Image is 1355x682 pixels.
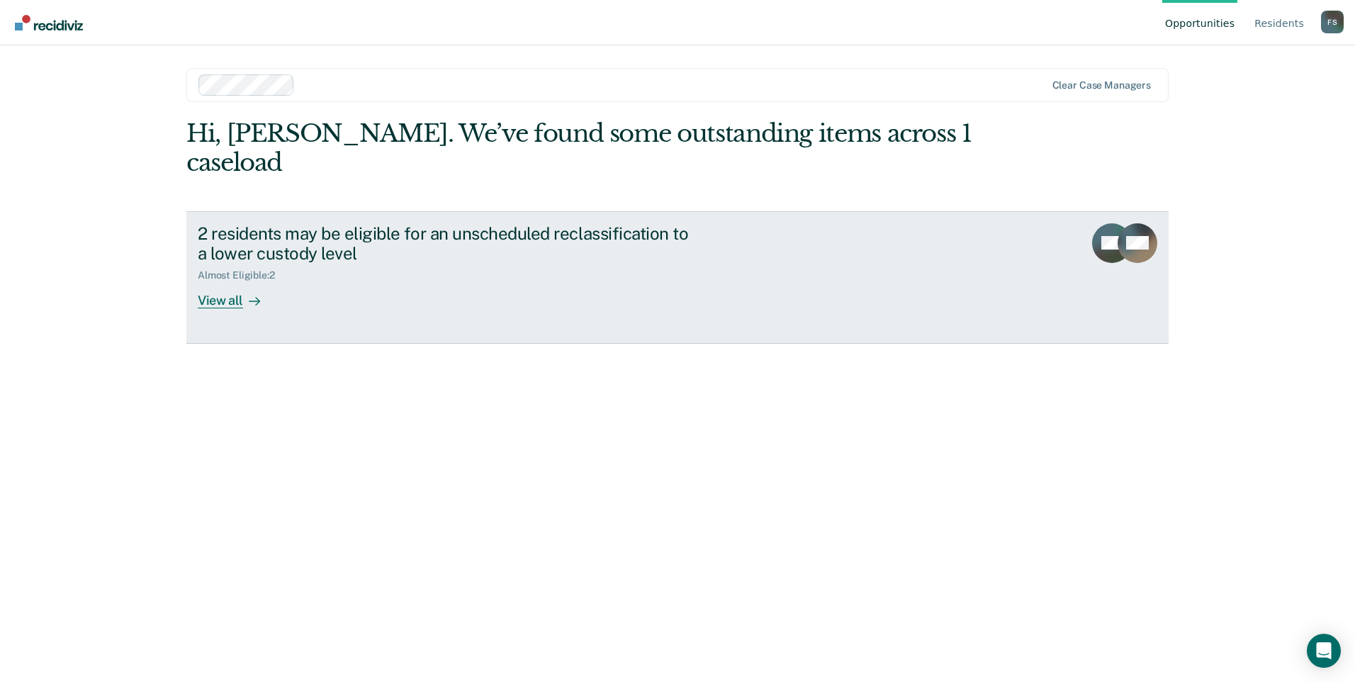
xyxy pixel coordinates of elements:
div: Clear case managers [1052,79,1151,91]
img: Recidiviz [15,15,83,30]
div: F S [1321,11,1344,33]
div: View all [198,281,277,309]
a: 2 residents may be eligible for an unscheduled reclassification to a lower custody levelAlmost El... [186,211,1169,344]
div: Open Intercom Messenger [1307,634,1341,668]
button: Profile dropdown button [1321,11,1344,33]
div: Almost Eligible : 2 [198,269,286,281]
div: Hi, [PERSON_NAME]. We’ve found some outstanding items across 1 caseload [186,119,972,177]
div: 2 residents may be eligible for an unscheduled reclassification to a lower custody level [198,223,695,264]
